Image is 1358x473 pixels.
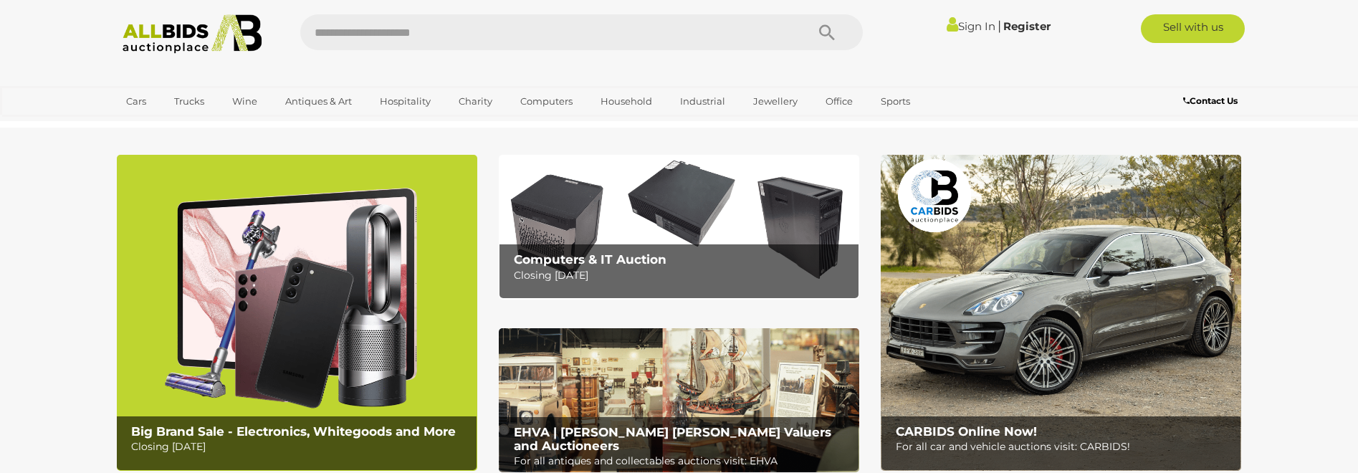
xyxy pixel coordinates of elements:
a: Sell with us [1141,14,1245,43]
a: Jewellery [744,90,807,113]
a: Trucks [165,90,214,113]
a: Antiques & Art [276,90,361,113]
p: Closing [DATE] [514,267,851,285]
a: [GEOGRAPHIC_DATA] [117,113,237,137]
button: Search [791,14,863,50]
b: EHVA | [PERSON_NAME] [PERSON_NAME] Valuers and Auctioneers [514,425,831,453]
b: Computers & IT Auction [514,252,666,267]
p: Closing [DATE] [131,438,469,456]
a: CARBIDS Online Now! CARBIDS Online Now! For all car and vehicle auctions visit: CARBIDS! [881,155,1241,471]
p: For all car and vehicle auctions visit: CARBIDS! [896,438,1233,456]
img: Big Brand Sale - Electronics, Whitegoods and More [117,155,477,471]
a: Hospitality [370,90,440,113]
a: Wine [223,90,267,113]
a: Charity [449,90,502,113]
p: For all antiques and collectables auctions visit: EHVA [514,452,851,470]
a: EHVA | Evans Hastings Valuers and Auctioneers EHVA | [PERSON_NAME] [PERSON_NAME] Valuers and Auct... [499,328,859,473]
img: Allbids.com.au [115,14,270,54]
a: Office [816,90,862,113]
a: Register [1003,19,1051,33]
a: Computers [511,90,582,113]
img: EHVA | Evans Hastings Valuers and Auctioneers [499,328,859,473]
a: Sign In [947,19,995,33]
b: CARBIDS Online Now! [896,424,1037,439]
a: Big Brand Sale - Electronics, Whitegoods and More Big Brand Sale - Electronics, Whitegoods and Mo... [117,155,477,471]
a: Sports [871,90,919,113]
a: Contact Us [1183,93,1241,109]
a: Cars [117,90,156,113]
a: Household [591,90,661,113]
img: Computers & IT Auction [499,155,859,299]
a: Computers & IT Auction Computers & IT Auction Closing [DATE] [499,155,859,299]
span: | [998,18,1001,34]
b: Contact Us [1183,95,1238,106]
b: Big Brand Sale - Electronics, Whitegoods and More [131,424,456,439]
img: CARBIDS Online Now! [881,155,1241,471]
a: Industrial [671,90,735,113]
